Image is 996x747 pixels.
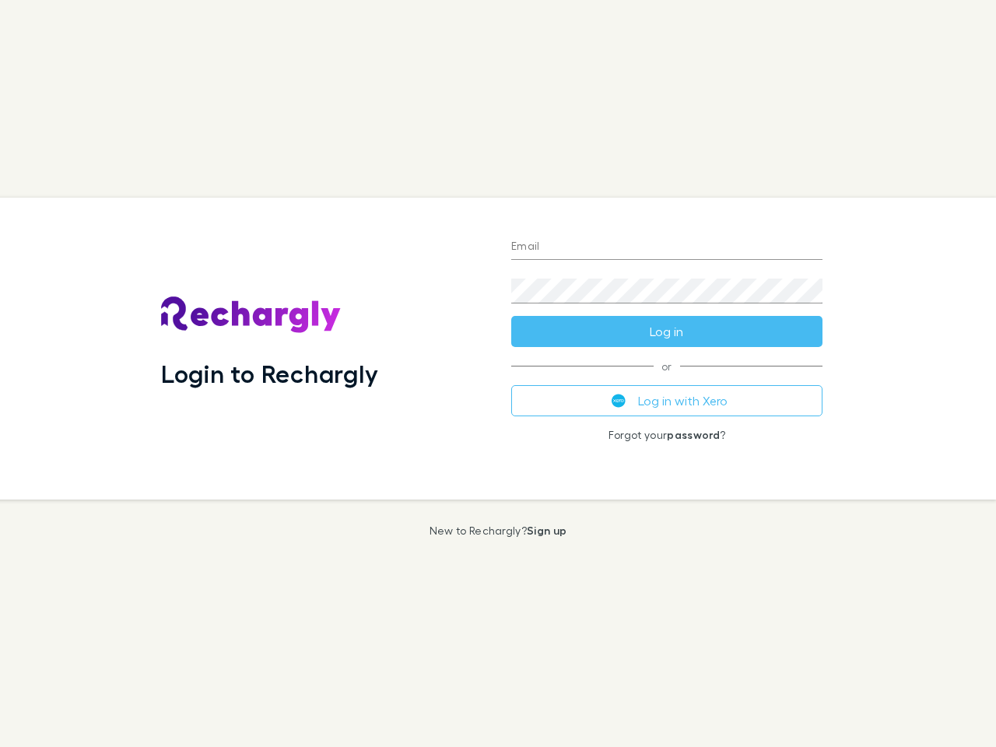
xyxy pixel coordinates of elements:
p: Forgot your ? [511,429,822,441]
button: Log in [511,316,822,347]
img: Rechargly's Logo [161,296,342,334]
h1: Login to Rechargly [161,359,378,388]
a: Sign up [527,524,566,537]
img: Xero's logo [612,394,626,408]
a: password [667,428,720,441]
button: Log in with Xero [511,385,822,416]
p: New to Rechargly? [430,524,567,537]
